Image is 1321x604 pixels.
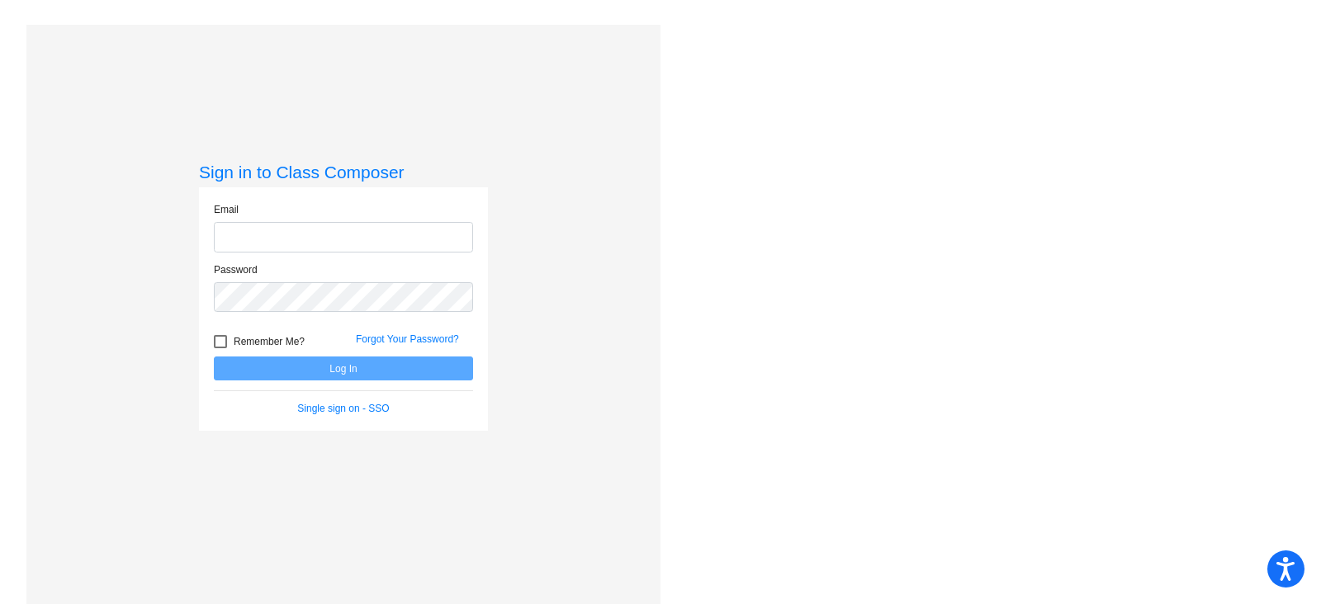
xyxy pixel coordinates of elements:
[297,403,389,414] a: Single sign on - SSO
[214,356,473,380] button: Log In
[214,262,258,277] label: Password
[356,333,459,345] a: Forgot Your Password?
[234,332,305,352] span: Remember Me?
[199,162,488,182] h3: Sign in to Class Composer
[214,202,239,217] label: Email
